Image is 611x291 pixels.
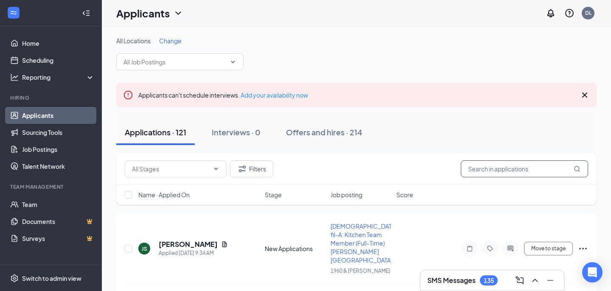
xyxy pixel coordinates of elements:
span: 1960 & [PERSON_NAME] [331,268,390,274]
a: DocumentsCrown [22,213,95,230]
h3: SMS Messages [427,276,476,285]
button: Filter Filters [230,160,273,177]
svg: WorkstreamLogo [9,8,18,17]
svg: Minimize [545,275,555,285]
div: Team Management [10,183,93,190]
svg: Document [221,241,228,248]
a: SurveysCrown [22,230,95,247]
svg: ChevronDown [230,59,236,65]
svg: ChevronUp [530,275,540,285]
span: Applicants can't schedule interviews. [138,91,308,99]
div: New Applications [265,244,325,253]
a: Team [22,196,95,213]
div: 135 [484,277,494,284]
span: Stage [265,190,282,199]
button: ComposeMessage [513,274,527,287]
a: Job Postings [22,141,95,158]
span: Name · Applied On [138,190,190,199]
svg: Filter [237,164,247,174]
svg: QuestionInfo [564,8,575,18]
div: Offers and hires · 214 [286,127,362,137]
svg: Note [465,245,475,252]
a: Scheduling [22,52,95,69]
svg: Tag [485,245,495,252]
a: Applicants [22,107,95,124]
svg: Collapse [82,9,90,17]
svg: ComposeMessage [515,275,525,285]
span: Job posting [331,190,362,199]
div: Reporting [22,73,95,81]
span: [DEMOGRAPHIC_DATA]-fil-A: Kitchen Team Member (Full-Time) [PERSON_NAME][GEOGRAPHIC_DATA] [331,222,400,264]
svg: ActiveChat [505,245,516,252]
div: Interviews · 0 [212,127,261,137]
input: Search in applications [461,160,588,177]
div: Applications · 121 [125,127,186,137]
a: Add your availability now [241,91,308,99]
h5: [PERSON_NAME] [159,240,218,249]
div: JS [142,245,147,252]
svg: Cross [580,90,590,100]
span: Score [396,190,413,199]
svg: Notifications [546,8,556,18]
svg: Error [123,90,133,100]
a: Home [22,35,95,52]
div: Applied [DATE] 9:34 AM [159,249,228,257]
a: Talent Network [22,158,95,175]
span: All Locations [116,37,151,45]
svg: Settings [10,274,19,283]
div: Switch to admin view [22,274,81,283]
svg: Analysis [10,73,19,81]
button: ChevronUp [528,274,542,287]
svg: MagnifyingGlass [574,165,580,172]
svg: ChevronDown [213,165,219,172]
a: Sourcing Tools [22,124,95,141]
input: All Stages [132,164,209,173]
input: All Job Postings [123,57,226,67]
svg: Ellipses [578,243,588,254]
div: Hiring [10,94,93,101]
button: Minimize [544,274,557,287]
div: Open Intercom Messenger [582,262,603,283]
svg: ChevronDown [173,8,183,18]
div: DL [585,9,591,17]
h1: Applicants [116,6,170,20]
button: Move to stage [524,242,573,255]
span: Change [159,37,182,45]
